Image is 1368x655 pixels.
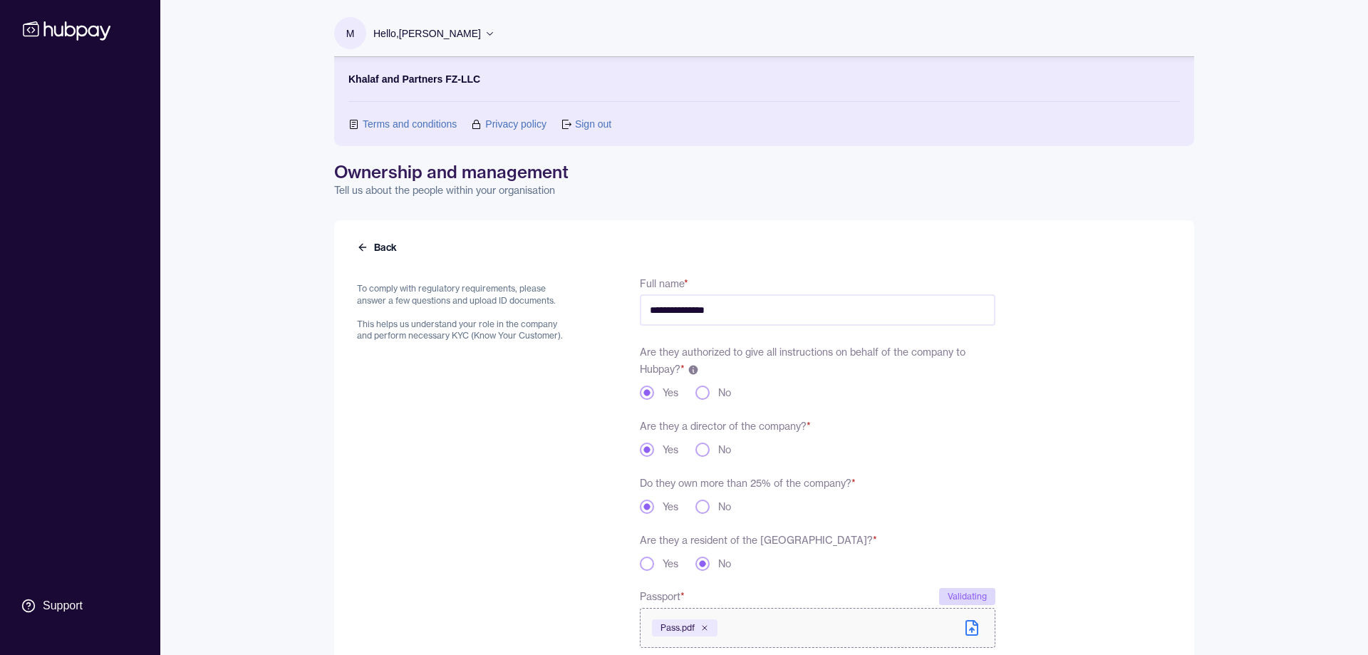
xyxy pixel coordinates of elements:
[640,534,877,547] label: Are they a resident of the [GEOGRAPHIC_DATA]?
[718,557,731,571] label: No
[640,477,856,490] label: Do they own more than 25% of the company?
[334,160,1194,183] h1: Ownership and management
[640,420,811,433] label: Are they a director of the company?
[939,588,995,605] div: Validating
[663,500,678,514] label: Yes
[718,443,731,457] label: No
[485,116,546,132] a: Privacy policy
[575,116,611,132] a: Sign out
[346,26,355,41] p: M
[357,283,571,342] p: To comply with regulatory requirements, please answer a few questions and upload ID documents. Th...
[373,26,481,41] p: Hello, [PERSON_NAME]
[363,116,457,132] a: Terms and conditions
[663,557,678,571] label: Yes
[640,588,685,605] span: Passport
[660,622,695,634] span: Pass.pdf
[718,500,731,514] label: No
[357,240,400,254] button: Back
[334,183,1194,197] p: Tell us about the people within your organisation
[663,443,678,457] label: Yes
[14,591,146,621] a: Support
[43,598,83,614] div: Support
[348,71,480,87] p: Khalaf and Partners FZ-LLC
[640,346,965,376] span: Are they authorized to give all instructions on behalf of the company to Hubpay?
[640,277,688,290] label: Full name
[718,386,731,400] label: No
[663,386,678,400] label: Yes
